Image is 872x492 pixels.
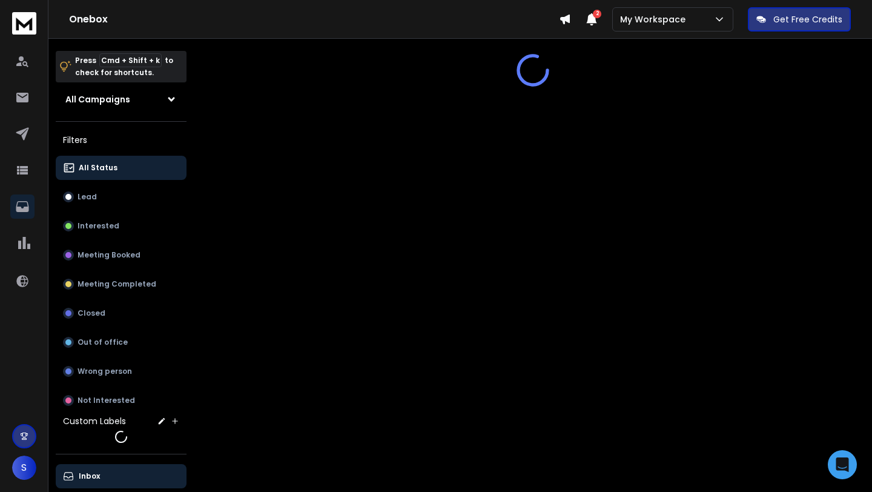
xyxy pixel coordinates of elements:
[56,388,187,413] button: Not Interested
[78,308,105,318] p: Closed
[78,279,156,289] p: Meeting Completed
[56,214,187,238] button: Interested
[56,330,187,354] button: Out of office
[78,337,128,347] p: Out of office
[78,221,119,231] p: Interested
[56,131,187,148] h3: Filters
[79,471,100,481] p: Inbox
[56,87,187,111] button: All Campaigns
[65,93,130,105] h1: All Campaigns
[63,415,126,427] h3: Custom Labels
[56,156,187,180] button: All Status
[78,250,140,260] p: Meeting Booked
[56,464,187,488] button: Inbox
[78,396,135,405] p: Not Interested
[620,13,690,25] p: My Workspace
[56,359,187,384] button: Wrong person
[593,10,601,18] span: 2
[75,55,173,79] p: Press to check for shortcuts.
[99,53,162,67] span: Cmd + Shift + k
[828,450,857,479] div: Open Intercom Messenger
[69,12,559,27] h1: Onebox
[748,7,851,32] button: Get Free Credits
[12,456,36,480] button: S
[78,192,97,202] p: Lead
[79,163,117,173] p: All Status
[56,301,187,325] button: Closed
[773,13,842,25] p: Get Free Credits
[56,243,187,267] button: Meeting Booked
[12,12,36,35] img: logo
[56,185,187,209] button: Lead
[78,367,132,376] p: Wrong person
[56,272,187,296] button: Meeting Completed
